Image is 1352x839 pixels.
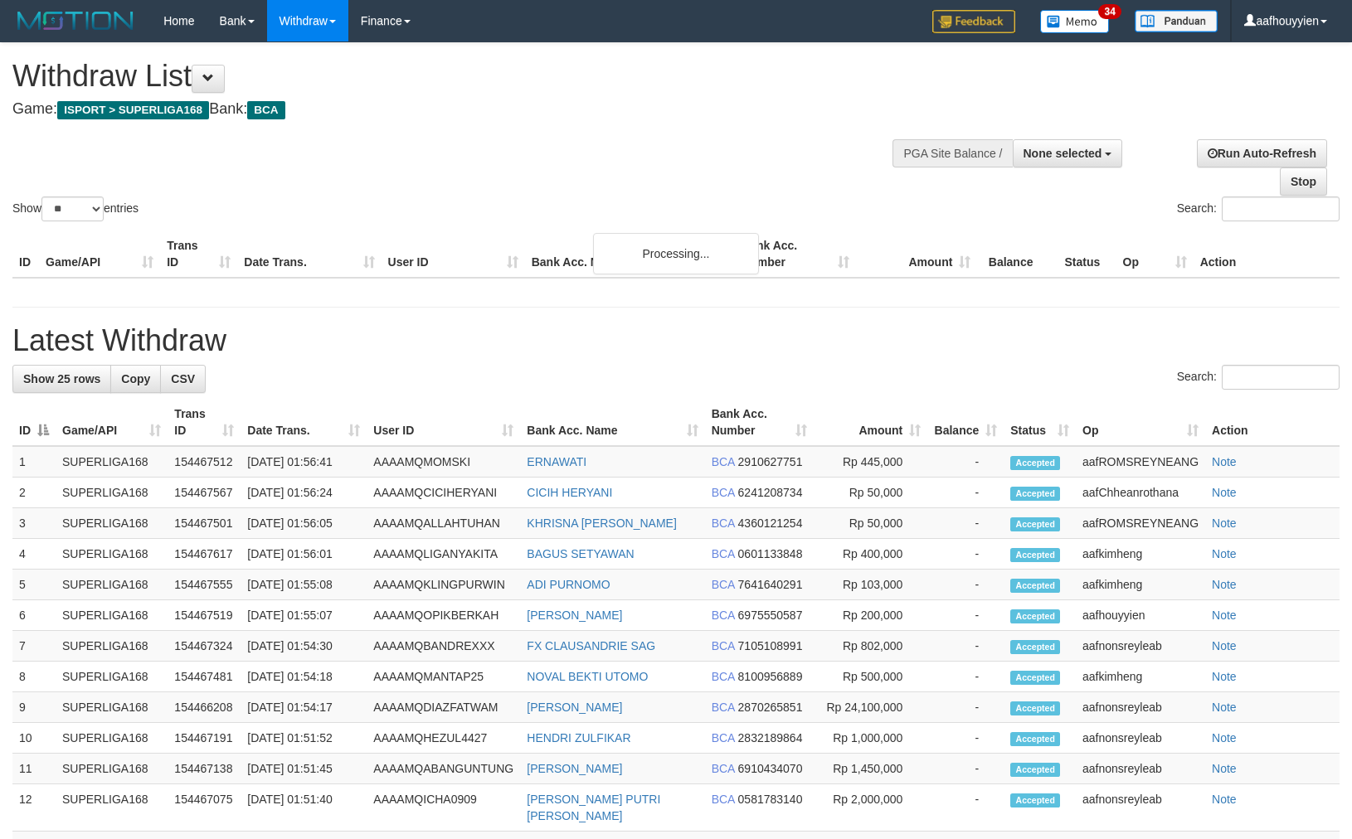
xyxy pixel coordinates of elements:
a: [PERSON_NAME] [527,701,622,714]
span: BCA [712,455,735,468]
a: Run Auto-Refresh [1197,139,1327,167]
td: aafkimheng [1076,662,1205,692]
td: AAAAMQMANTAP25 [367,662,520,692]
img: Button%20Memo.svg [1040,10,1110,33]
td: SUPERLIGA168 [56,662,168,692]
span: Copy 7105108991 to clipboard [738,639,803,652]
h4: Game: Bank: [12,101,885,118]
td: - [927,508,1004,539]
td: 154466208 [168,692,241,723]
select: Showentries [41,196,104,221]
td: 154467481 [168,662,241,692]
span: Accepted [1010,487,1060,501]
span: BCA [712,516,735,530]
span: BCA [712,639,735,652]
label: Search: [1177,196,1340,221]
span: Copy 2832189864 to clipboard [738,731,803,744]
a: HENDRI ZULFIKAR [527,731,630,744]
td: aafnonsreyleab [1076,723,1205,754]
span: Copy 2870265851 to clipboard [738,701,803,714]
span: Accepted [1010,793,1060,807]
span: Copy 7641640291 to clipboard [738,578,803,591]
td: AAAAMQOPIKBERKAH [367,600,520,631]
td: [DATE] 01:51:52 [241,723,367,754]
span: Show 25 rows [23,372,100,386]
th: Bank Acc. Name [525,230,735,278]
span: Accepted [1010,763,1060,777]
td: AAAAMQLIGANYAKITA [367,539,520,570]
td: - [927,784,1004,832]
th: Op: activate to sort column ascending [1076,399,1205,446]
span: BCA [712,547,735,560]
a: Note [1212,639,1237,652]
span: CSV [171,372,195,386]
th: Trans ID: activate to sort column ascending [168,399,241,446]
td: aafROMSREYNEANG [1076,446,1205,478]
td: AAAAMQMOMSKI [367,446,520,478]
td: Rp 2,000,000 [814,784,927,832]
td: SUPERLIGA168 [56,539,168,570]
td: [DATE] 01:54:18 [241,662,367,692]
a: Copy [110,365,161,393]
td: - [927,692,1004,723]
a: Stop [1280,167,1327,196]
td: [DATE] 01:56:01 [241,539,367,570]
td: 5 [12,570,56,600]
td: aafnonsreyleab [1076,784,1205,832]
span: Accepted [1010,517,1060,531]
td: AAAAMQDIAZFATWAM [367,692,520,723]
span: Copy 4360121254 to clipboard [738,516,803,530]
th: Date Trans.: activate to sort column ascending [241,399,367,446]
a: CICIH HERYANI [527,486,612,499]
span: Copy 6975550587 to clipboard [738,609,803,622]
td: aafnonsreyleab [1076,692,1205,723]
td: aafChheanrothana [1076,478,1205,508]
td: 154467617 [168,539,241,570]
img: Feedback.jpg [932,10,1015,33]
td: [DATE] 01:54:17 [241,692,367,723]
a: Note [1212,547,1237,560]
td: AAAAMQHEZUL4427 [367,723,520,754]
td: 12 [12,784,56,832]
td: Rp 200,000 [814,600,927,631]
td: Rp 1,450,000 [814,754,927,784]
th: Bank Acc. Number: activate to sort column ascending [705,399,814,446]
td: aafnonsreyleab [1076,631,1205,662]
span: Accepted [1010,609,1060,623]
td: Rp 1,000,000 [814,723,927,754]
td: 10 [12,723,56,754]
th: Date Trans. [237,230,381,278]
span: 34 [1098,4,1121,19]
td: AAAAMQBANDREXXX [367,631,520,662]
button: None selected [1013,139,1123,167]
td: 3 [12,508,56,539]
a: Note [1212,670,1237,683]
td: 8 [12,662,56,692]
a: CSV [160,365,206,393]
td: aafROMSREYNEANG [1076,508,1205,539]
span: BCA [712,793,735,806]
a: ADI PURNOMO [527,578,610,591]
a: KHRISNA [PERSON_NAME] [527,516,677,530]
span: Copy [121,372,150,386]
a: BAGUS SETYAWAN [527,547,634,560]
td: [DATE] 01:55:07 [241,600,367,631]
td: 154467512 [168,446,241,478]
td: AAAAMQABANGUNTUNG [367,754,520,784]
a: [PERSON_NAME] [527,609,622,622]
a: Note [1212,701,1237,714]
div: PGA Site Balance / [892,139,1012,167]
th: Trans ID [160,230,237,278]
td: 7 [12,631,56,662]
td: [DATE] 01:56:24 [241,478,367,508]
span: BCA [247,101,285,119]
th: Action [1194,230,1340,278]
td: [DATE] 01:54:30 [241,631,367,662]
span: Accepted [1010,548,1060,562]
td: 154467567 [168,478,241,508]
td: aafkimheng [1076,570,1205,600]
a: Note [1212,731,1237,744]
span: Copy 0581783140 to clipboard [738,793,803,806]
th: Balance: activate to sort column ascending [927,399,1004,446]
td: SUPERLIGA168 [56,570,168,600]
